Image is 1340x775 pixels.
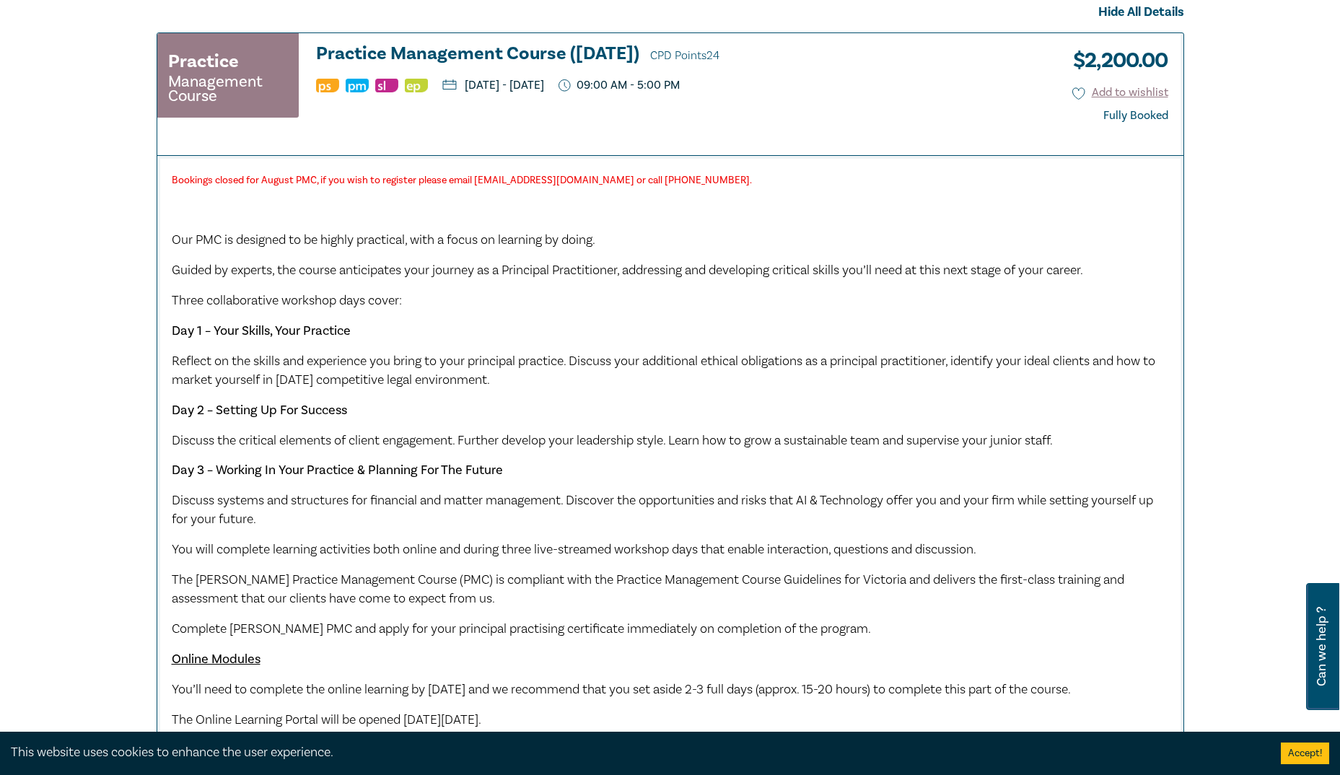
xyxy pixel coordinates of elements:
span: Discuss the critical elements of client engagement. Further develop your leadership style. Learn ... [172,432,1053,449]
div: Hide All Details [157,3,1184,22]
a: Practice Management Course ([DATE]) CPD Points24 [316,44,1033,66]
h3: Practice Management Course ([DATE]) [316,44,1033,66]
p: 09:00 AM - 5:00 PM [559,79,680,92]
span: The [PERSON_NAME] Practice Management Course (PMC) is compliant with the Practice Management Cour... [172,572,1124,607]
strong: Bookings closed for August PMC, if you wish to register please email [EMAIL_ADDRESS][DOMAIN_NAME]... [172,174,752,187]
div: This website uses cookies to enhance the user experience. [11,743,1259,762]
h3: Practice [168,48,239,74]
img: Ethics & Professional Responsibility [405,79,428,92]
span: Discuss systems and structures for financial and matter management. Discover the opportunities an... [172,492,1153,527]
span: Three collaborative workshop days cover: [172,292,402,309]
span: Guided by experts, the course anticipates your journey as a Principal Practitioner, addressing an... [172,262,1083,279]
strong: Day 3 – Working In Your Practice & Planning For The Future [172,462,503,478]
p: [DATE] - [DATE] [442,79,544,91]
u: Online Modules [172,651,260,667]
h3: $ 2,200.00 [1062,44,1168,77]
span: Can we help ? [1315,592,1328,701]
button: Accept cookies [1281,743,1329,764]
span: CPD Points 24 [650,48,719,63]
img: Professional Skills [316,79,339,92]
span: Our PMC is designed to be highly practical, with a focus on learning by doing. [172,232,595,248]
img: Practice Management & Business Skills [346,79,369,92]
span: Complete [PERSON_NAME] PMC and apply for your principal practising certificate immediately on com... [172,621,871,637]
small: Management Course [168,74,288,103]
div: Fully Booked [1103,109,1168,123]
strong: Day 2 – Setting Up For Success [172,402,347,419]
span: You will complete learning activities both online and during three live-streamed workshop days th... [172,541,976,558]
strong: Day 1 – Your Skills, Your Practice [172,323,351,339]
img: Substantive Law [375,79,398,92]
button: Add to wishlist [1072,84,1168,101]
span: The Online Learning Portal will be opened [DATE][DATE]. [172,711,481,728]
span: Reflect on the skills and experience you bring to your principal practice. Discuss your additiona... [172,353,1155,388]
span: You’ll need to complete the online learning by [DATE] and we recommend that you set aside 2-3 ful... [172,681,1071,698]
